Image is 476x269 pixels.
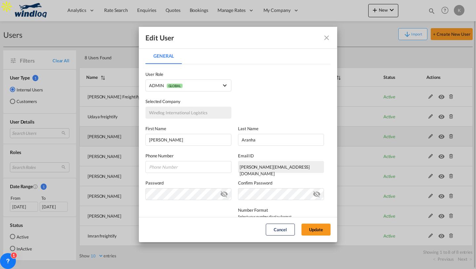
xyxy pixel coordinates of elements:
button: Update [301,224,331,236]
label: Confirm Password [238,180,324,186]
div: kirk.aranha@freightify.com [238,161,324,173]
md-pagination-wrapper: Use the left and right arrow keys to navigate between tabs [145,48,188,64]
md-dialog: General General ... [139,27,337,242]
label: User Role [145,71,231,78]
input: First name [145,134,231,146]
md-select: {{(ctrl.parent.createData.viewShipper && !ctrl.parent.createData.user_data.role_id) ? 'N/A' : 'Se... [145,80,231,91]
md-icon: icon-eye-off [313,189,321,197]
label: User Currency [145,216,173,221]
input: Selected Company [145,107,231,119]
button: icon-close fg-AAA8AD [320,31,333,44]
label: Last Name [238,125,324,132]
md-icon: icon-close fg-AAA8AD [323,34,331,42]
label: Email ID [238,152,324,159]
input: Phone Number [145,161,231,173]
label: Password [145,180,231,186]
label: Number Format [238,207,324,213]
label: Phone Number [145,152,231,159]
md-icon: icon-eye-off [220,189,228,197]
label: First Name [145,125,231,132]
input: Last name [238,134,324,146]
span: GLOBAL [167,83,183,88]
div: Edit User [145,33,174,42]
div: ADMIN [149,83,183,88]
button: Cancel [266,224,295,236]
md-tab-item: General [145,48,182,64]
span: Select your number display format [238,213,324,220]
label: Selected Company [145,98,231,105]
